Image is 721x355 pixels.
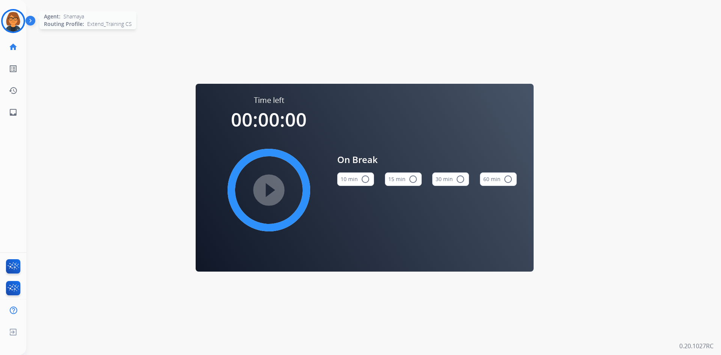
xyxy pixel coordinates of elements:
button: 30 min [432,172,469,186]
button: 10 min [337,172,374,186]
mat-icon: list_alt [9,64,18,73]
span: 00:00:00 [231,107,307,132]
p: 0.20.1027RC [679,341,713,350]
span: Shamaya [63,13,84,20]
span: Extend_Training CS [87,20,132,28]
button: 15 min [385,172,422,186]
mat-icon: radio_button_unchecked [361,175,370,184]
mat-icon: radio_button_unchecked [409,175,418,184]
mat-icon: radio_button_unchecked [504,175,513,184]
span: On Break [337,153,517,166]
button: 60 min [480,172,517,186]
span: Time left [254,95,284,106]
mat-icon: radio_button_unchecked [456,175,465,184]
img: avatar [3,11,24,32]
mat-icon: home [9,42,18,51]
span: Routing Profile: [44,20,84,28]
span: Agent: [44,13,60,20]
mat-icon: inbox [9,108,18,117]
mat-icon: history [9,86,18,95]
